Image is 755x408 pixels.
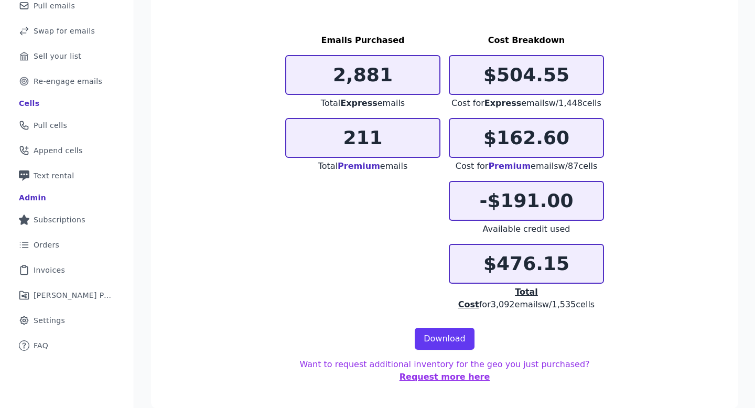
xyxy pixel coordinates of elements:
[8,19,125,42] a: Swap for emails
[285,358,604,383] p: Want to request additional inventory for the geo you just purchased?
[286,127,439,148] p: 211
[285,34,440,47] h3: Emails Purchased
[8,164,125,187] a: Text rental
[338,161,380,171] span: Premium
[488,161,531,171] span: Premium
[34,265,65,275] span: Invoices
[415,328,474,350] a: Download
[34,76,102,87] span: Re-engage emails
[34,340,48,351] span: FAQ
[19,98,39,109] div: Cells
[8,139,125,162] a: Append cells
[450,253,603,274] p: $476.15
[34,26,95,36] span: Swap for emails
[8,45,125,68] a: Sell your list
[8,208,125,231] a: Subscriptions
[483,224,570,234] span: Available credit used
[19,192,46,203] div: Admin
[451,98,601,108] span: Cost for emails w/ 1,448 cells
[8,70,125,93] a: Re-engage emails
[34,240,59,250] span: Orders
[8,334,125,357] a: FAQ
[456,161,598,171] span: Cost for emails w/ 87 cells
[8,259,125,282] a: Invoices
[34,51,81,61] span: Sell your list
[458,287,595,309] span: for 3,092 emails w/ 1,535 cells
[450,65,603,85] p: $504.55
[34,315,65,326] span: Settings
[318,161,408,171] span: Total emails
[34,1,75,11] span: Pull emails
[321,98,405,108] span: Total emails
[34,120,67,131] span: Pull cells
[450,190,603,211] p: -$191.00
[8,233,125,256] a: Orders
[400,371,490,383] button: Request more here
[8,114,125,137] a: Pull cells
[484,98,522,108] span: Express
[8,309,125,332] a: Settings
[8,284,125,307] a: [PERSON_NAME] Performance
[340,98,377,108] span: Express
[34,290,113,300] span: [PERSON_NAME] Performance
[34,214,85,225] span: Subscriptions
[286,65,439,85] p: 2,881
[34,170,74,181] span: Text rental
[449,34,604,47] h3: Cost Breakdown
[34,145,83,156] span: Append cells
[450,127,603,148] p: $162.60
